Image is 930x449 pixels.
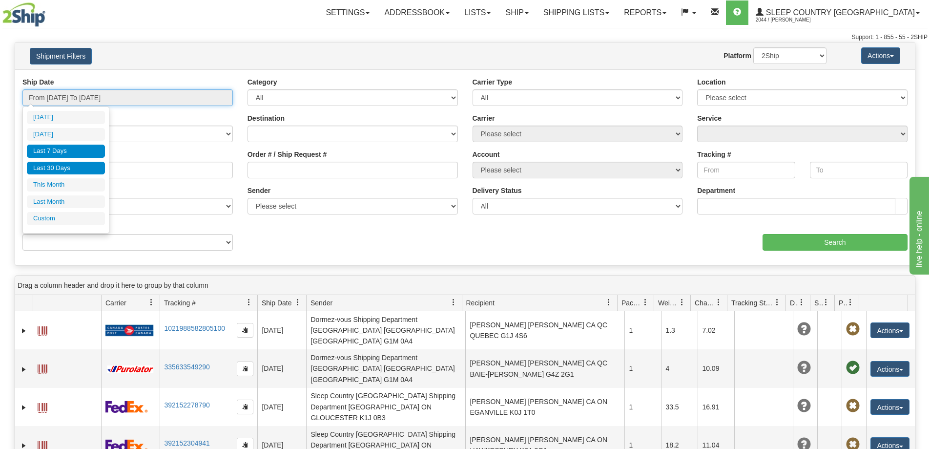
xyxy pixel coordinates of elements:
td: Dormez-vous Shipping Department [GEOGRAPHIC_DATA] [GEOGRAPHIC_DATA] [GEOGRAPHIC_DATA] G1M 0A4 [306,311,465,349]
iframe: chat widget [908,174,929,274]
td: [DATE] [257,311,306,349]
a: Label [38,399,47,414]
td: [PERSON_NAME] [PERSON_NAME] CA QC BAIE-[PERSON_NAME] G4Z 2G1 [465,349,624,387]
li: Custom [27,212,105,225]
img: logo2044.jpg [2,2,45,27]
a: 392152304941 [164,439,209,447]
a: Expand [19,364,29,374]
a: Tracking # filter column settings [241,294,257,311]
div: live help - online [7,6,90,18]
span: Sleep Country [GEOGRAPHIC_DATA] [764,8,915,17]
td: 1 [624,349,661,387]
label: Account [473,150,500,159]
span: Pickup Not Assigned [846,399,860,413]
span: 2044 / [PERSON_NAME] [756,15,829,25]
a: Charge filter column settings [710,294,727,311]
span: Recipient [466,298,495,308]
td: [PERSON_NAME] [PERSON_NAME] CA ON EGANVILLE K0J 1T0 [465,388,624,426]
span: Carrier [105,298,126,308]
a: Ship Date filter column settings [289,294,306,311]
span: Tracking # [164,298,196,308]
input: To [810,162,908,178]
a: Shipment Issues filter column settings [818,294,834,311]
a: Settings [318,0,377,25]
label: Delivery Status [473,186,522,195]
a: Delivery Status filter column settings [793,294,810,311]
a: 392152278790 [164,401,209,409]
span: Unknown [797,361,811,375]
button: Copy to clipboard [237,362,253,376]
button: Actions [870,399,909,415]
img: 2 - FedEx Express® [105,401,148,413]
a: 1021988582805100 [164,324,225,332]
span: Pickup Not Assigned [846,322,860,336]
a: Shipping lists [536,0,617,25]
a: Expand [19,326,29,336]
a: Reports [617,0,674,25]
td: 7.02 [698,311,734,349]
button: Actions [870,361,909,377]
label: Ship Date [22,77,54,87]
div: Support: 1 - 855 - 55 - 2SHIP [2,33,928,42]
label: Carrier Type [473,77,512,87]
td: Sleep Country [GEOGRAPHIC_DATA] Shipping Department [GEOGRAPHIC_DATA] ON GLOUCESTER K1J 0B3 [306,388,465,426]
label: Carrier [473,113,495,123]
button: Copy to clipboard [237,400,253,414]
a: Lists [457,0,498,25]
li: Last 7 Days [27,145,105,158]
li: Last Month [27,195,105,209]
a: 335633549290 [164,363,209,371]
button: Actions [870,322,909,338]
td: 1 [624,388,661,426]
a: Ship [498,0,536,25]
button: Actions [861,47,900,64]
td: 4 [661,349,698,387]
label: Tracking # [697,150,731,159]
a: Addressbook [377,0,457,25]
li: [DATE] [27,128,105,141]
span: Unknown [797,399,811,413]
a: Packages filter column settings [637,294,654,311]
span: Weight [658,298,679,308]
span: Charge [695,298,715,308]
td: Dormez-vous Shipping Department [GEOGRAPHIC_DATA] [GEOGRAPHIC_DATA] [GEOGRAPHIC_DATA] G1M 0A4 [306,349,465,387]
td: [DATE] [257,349,306,387]
li: This Month [27,178,105,192]
div: grid grouping header [15,276,915,295]
label: Category [248,77,277,87]
td: [PERSON_NAME] [PERSON_NAME] CA QC QUEBEC G1J 4S6 [465,311,624,349]
span: Delivery Status [790,298,798,308]
td: [DATE] [257,388,306,426]
input: Search [763,234,908,251]
label: Platform [723,51,751,61]
li: [DATE] [27,111,105,124]
a: Label [38,322,47,338]
a: Recipient filter column settings [600,294,617,311]
button: Shipment Filters [30,48,92,64]
a: Tracking Status filter column settings [769,294,785,311]
img: 11 - Purolator [105,365,155,373]
li: Last 30 Days [27,162,105,175]
span: Shipment Issues [814,298,823,308]
a: Label [38,360,47,376]
span: Unknown [797,322,811,336]
label: Order # / Ship Request # [248,150,327,159]
label: Sender [248,186,270,195]
a: Sleep Country [GEOGRAPHIC_DATA] 2044 / [PERSON_NAME] [748,0,927,25]
span: Ship Date [262,298,291,308]
img: 20 - Canada Post [105,324,153,337]
td: 1 [624,311,661,349]
span: Tracking Status [731,298,774,308]
td: 16.91 [698,388,734,426]
span: Sender [310,298,332,308]
a: Pickup Status filter column settings [842,294,859,311]
label: Department [697,186,735,195]
button: Copy to clipboard [237,323,253,338]
a: Sender filter column settings [445,294,462,311]
td: 10.09 [698,349,734,387]
td: 33.5 [661,388,698,426]
input: From [697,162,795,178]
label: Service [697,113,722,123]
span: Pickup Status [839,298,847,308]
a: Weight filter column settings [674,294,690,311]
